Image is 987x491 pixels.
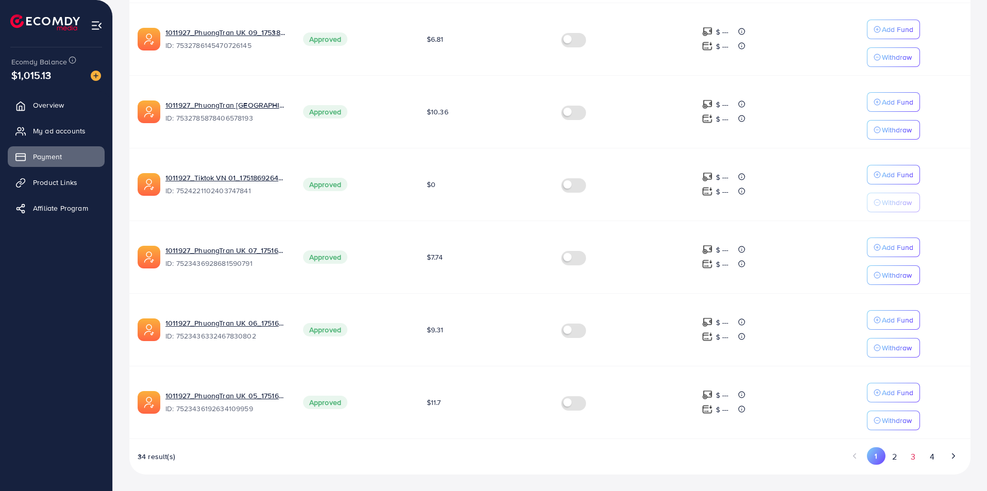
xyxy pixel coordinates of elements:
[165,113,287,123] span: ID: 7532785878406578193
[867,92,920,112] button: Add Fund
[702,331,713,342] img: top-up amount
[716,316,729,329] p: $ ---
[165,318,287,342] div: <span class='underline'>1011927_PhuongTran UK 06_1751686684359</span></br>7523436332467830802
[867,120,920,140] button: Withdraw
[303,105,347,118] span: Approved
[8,95,105,115] a: Overview
[882,196,912,209] p: Withdraw
[716,258,729,270] p: $ ---
[702,244,713,255] img: top-up amount
[882,414,912,427] p: Withdraw
[702,172,713,182] img: top-up amount
[8,172,105,193] a: Product Links
[165,27,287,51] div: <span class='underline'>1011927_PhuongTran UK 09_1753863472157</span></br>7532786145470726145
[8,198,105,218] a: Affiliate Program
[702,186,713,197] img: top-up amount
[716,331,729,343] p: $ ---
[138,246,160,268] img: ic-ads-acc.e4c84228.svg
[427,107,448,117] span: $10.36
[716,40,729,53] p: $ ---
[923,447,941,466] button: Go to page 4
[303,396,347,409] span: Approved
[716,171,729,183] p: $ ---
[165,403,287,414] span: ID: 7523436192634109959
[702,26,713,37] img: top-up amount
[427,179,436,190] span: $0
[165,173,287,183] a: 1011927_Tiktok VN 01_1751869264216
[165,185,287,196] span: ID: 7524221102403747841
[165,258,287,268] span: ID: 7523436928681590791
[8,146,105,167] a: Payment
[882,342,912,354] p: Withdraw
[882,386,913,399] p: Add Fund
[716,98,729,111] p: $ ---
[867,47,920,67] button: Withdraw
[91,71,101,81] img: image
[11,67,51,82] span: $1,015.13
[867,165,920,184] button: Add Fund
[702,259,713,269] img: top-up amount
[867,310,920,330] button: Add Fund
[165,100,287,110] a: 1011927_PhuongTran [GEOGRAPHIC_DATA] 08_1753863400059
[33,177,77,188] span: Product Links
[867,20,920,39] button: Add Fund
[165,27,287,38] a: 1011927_PhuongTran UK 09_1753863472157
[867,238,920,257] button: Add Fund
[33,151,62,162] span: Payment
[867,383,920,402] button: Add Fund
[702,99,713,110] img: top-up amount
[882,51,912,63] p: Withdraw
[138,318,160,341] img: ic-ads-acc.e4c84228.svg
[882,96,913,108] p: Add Fund
[10,14,80,30] img: logo
[882,314,913,326] p: Add Fund
[882,23,913,36] p: Add Fund
[867,265,920,285] button: Withdraw
[867,447,885,465] button: Go to page 1
[165,245,287,269] div: <span class='underline'>1011927_PhuongTran UK 07_1751686736496</span></br>7523436928681590791
[716,389,729,401] p: $ ---
[427,34,444,44] span: $6.81
[882,269,912,281] p: Withdraw
[867,193,920,212] button: Withdraw
[904,447,923,466] button: Go to page 3
[867,338,920,358] button: Withdraw
[943,445,979,483] iframe: Chat
[165,318,287,328] a: 1011927_PhuongTran UK 06_1751686684359
[165,331,287,341] span: ID: 7523436332467830802
[165,100,287,124] div: <span class='underline'>1011927_PhuongTran UK 08_1753863400059</span></br>7532785878406578193
[702,113,713,124] img: top-up amount
[303,32,347,46] span: Approved
[165,245,287,256] a: 1011927_PhuongTran UK 07_1751686736496
[91,20,103,31] img: menu
[702,41,713,52] img: top-up amount
[11,57,67,67] span: Ecomdy Balance
[867,411,920,430] button: Withdraw
[33,100,64,110] span: Overview
[33,203,88,213] span: Affiliate Program
[427,325,444,335] span: $9.31
[138,100,160,123] img: ic-ads-acc.e4c84228.svg
[138,391,160,414] img: ic-ads-acc.e4c84228.svg
[716,403,729,416] p: $ ---
[165,391,287,414] div: <span class='underline'>1011927_PhuongTran UK 05_1751686636031</span></br>7523436192634109959
[716,26,729,38] p: $ ---
[702,317,713,328] img: top-up amount
[885,447,904,466] button: Go to page 2
[882,124,912,136] p: Withdraw
[165,40,287,50] span: ID: 7532786145470726145
[882,168,913,181] p: Add Fund
[702,404,713,415] img: top-up amount
[33,126,86,136] span: My ad accounts
[138,28,160,50] img: ic-ads-acc.e4c84228.svg
[427,397,441,408] span: $11.7
[882,241,913,253] p: Add Fund
[165,173,287,196] div: <span class='underline'>1011927_Tiktok VN 01_1751869264216</span></br>7524221102403747841
[165,391,287,401] a: 1011927_PhuongTran UK 05_1751686636031
[138,451,175,462] span: 34 result(s)
[303,250,347,264] span: Approved
[716,244,729,256] p: $ ---
[427,252,443,262] span: $7.74
[846,447,962,466] ul: Pagination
